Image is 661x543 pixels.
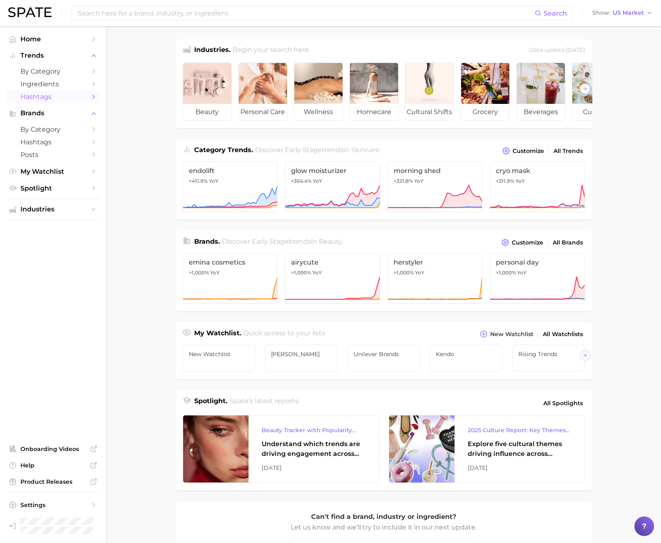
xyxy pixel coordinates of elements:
a: Unilever brands [347,345,420,372]
span: emina cosmetics [189,258,272,266]
span: by Category [20,126,86,133]
a: Ingredients [7,78,100,90]
span: [PERSON_NAME] [271,351,332,357]
span: +311.9% [496,178,514,184]
span: All Trends [553,148,583,155]
a: by Category [7,65,100,78]
span: Unilever brands [354,351,414,357]
button: Industries [7,203,100,215]
h2: Spate's latest reports. [229,396,300,410]
span: Brands [20,110,86,117]
a: wellness [294,63,343,121]
span: Onboarding Videos [20,445,86,453]
a: Beauty Tracker with Popularity IndexUnderstand which trends are driving engagement across platfor... [183,415,379,483]
button: Brands [7,107,100,119]
a: culinary [572,63,621,121]
a: All Watchlists [541,329,585,340]
span: US Market [613,11,644,15]
span: Customize [512,239,543,246]
a: Rising Trends [512,345,585,372]
span: skincare [351,146,379,154]
div: [DATE] [262,463,365,473]
span: +354.4% [291,178,311,184]
a: Log out. Currently logged in as Pro User with e-mail spate.pro@test.test. [7,515,100,536]
span: New Watchlist [490,331,533,338]
a: Hashtags [7,90,100,103]
span: Show [592,11,610,15]
a: All Trends [551,146,585,157]
span: grocery [461,104,509,120]
a: personal day>1,000% YoY [490,253,585,304]
span: YoY [415,269,424,276]
button: Customize [500,145,546,157]
span: My Watchlist [20,168,86,175]
span: YoY [414,178,423,184]
button: Scroll Right [580,350,590,361]
span: personal care [239,104,287,120]
span: Kendo [436,351,496,357]
span: All Spotlights [543,398,583,408]
span: Search [544,9,567,17]
span: personal day [496,258,579,266]
div: 2025 Culture Report: Key Themes That Are Shaping Consumer Demand [468,425,571,435]
span: >1,000% [291,269,311,276]
span: >1,000% [189,269,209,276]
span: YoY [313,178,322,184]
a: Home [7,33,100,45]
a: homecare [350,63,399,121]
a: Hashtags [7,136,100,148]
a: All Spotlights [541,396,585,410]
span: Spotlight [20,184,86,192]
img: SPATE [8,7,52,17]
a: All Brands [551,237,585,248]
p: Can't find a brand, industry or ingredient? [290,512,478,522]
span: beauty [183,104,231,120]
a: endolift+411.9% YoY [183,162,278,212]
span: glow moisturizer [291,167,374,175]
a: 2025 Culture Report: Key Themes That Are Shaping Consumer DemandExplore five cultural themes driv... [389,415,585,483]
span: +411.9% [189,178,208,184]
span: herstyler [394,258,477,266]
a: Product Releases [7,476,100,488]
a: beverages [516,63,565,121]
span: +321.8% [394,178,413,184]
h1: My Watchlist. [194,328,241,340]
span: Trends [20,52,86,59]
span: >1,000% [394,269,414,276]
span: YoY [210,269,220,276]
a: [PERSON_NAME] [265,345,338,372]
h1: Industries. [194,45,231,56]
span: Posts [20,151,86,159]
a: Help [7,459,100,471]
span: YoY [515,178,525,184]
a: cultural shifts [405,63,454,121]
a: glow moisturizer+354.4% YoY [285,162,380,212]
div: [DATE] [468,463,571,473]
a: morning shed+321.8% YoY [388,162,483,212]
span: YoY [209,178,218,184]
a: Settings [7,499,100,511]
button: New Watchlist [478,328,535,340]
span: YoY [517,269,527,276]
h2: Begin your search here. [233,45,310,56]
span: All Brands [553,239,583,246]
span: Hashtags [20,138,86,146]
span: Ingredients [20,80,86,88]
a: Posts [7,148,100,161]
a: My Watchlist [7,165,100,178]
a: emina cosmetics>1,000% YoY [183,253,278,304]
a: Kendo [430,345,502,372]
div: Understand which trends are driving engagement across platforms in the skin, hair, makeup, and fr... [262,439,365,459]
span: morning shed [394,167,477,175]
span: Customize [513,148,544,155]
span: Help [20,462,86,469]
span: >1,000% [496,269,516,276]
a: personal care [238,63,287,121]
span: Discover Early Stage brands in . [222,238,343,245]
span: Discover Early Stage trends in . [255,146,381,154]
a: grocery [461,63,510,121]
span: airycute [291,258,374,266]
div: Data update: [DATE] [529,45,585,56]
h1: Spotlight. [194,396,227,410]
a: by Category [7,123,100,136]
